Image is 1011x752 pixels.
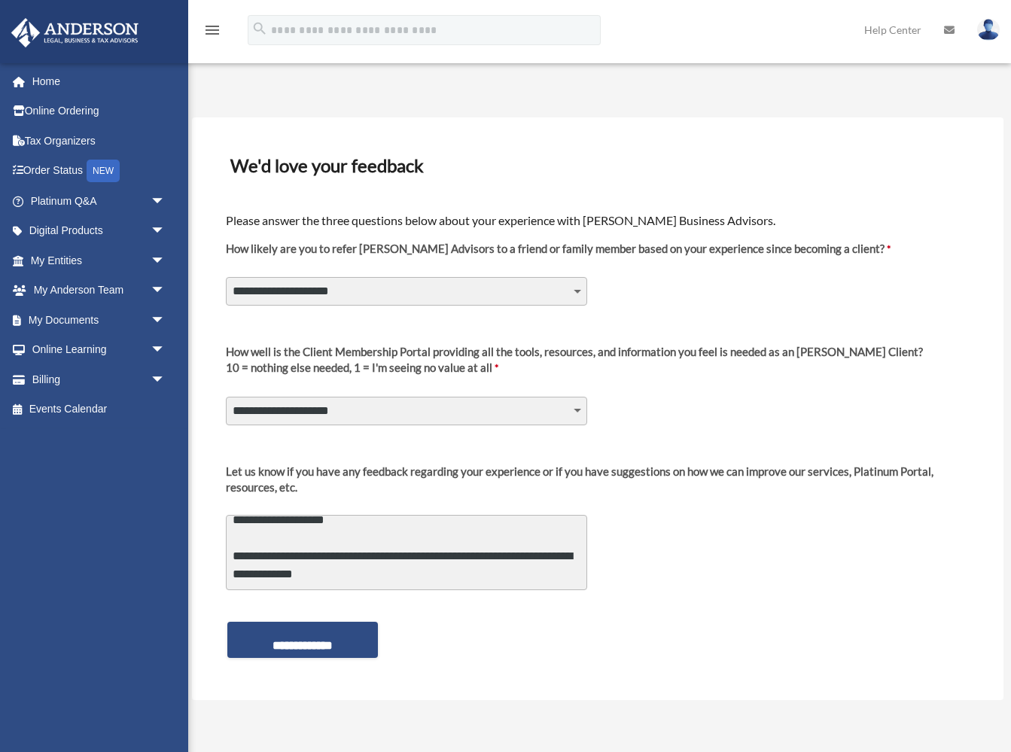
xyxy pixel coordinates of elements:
[151,305,181,336] span: arrow_drop_down
[11,364,188,394] a: Billingarrow_drop_down
[11,66,188,96] a: Home
[11,96,188,126] a: Online Ordering
[11,305,188,335] a: My Documentsarrow_drop_down
[11,335,188,365] a: Online Learningarrow_drop_down
[226,344,923,388] label: 10 = nothing else needed, 1 = I'm seeing no value at all
[226,344,923,360] div: How well is the Client Membership Portal providing all the tools, resources, and information you ...
[11,186,188,216] a: Platinum Q&Aarrow_drop_down
[203,21,221,39] i: menu
[203,26,221,39] a: menu
[7,18,143,47] img: Anderson Advisors Platinum Portal
[151,276,181,306] span: arrow_drop_down
[226,464,970,495] div: Let us know if you have any feedback regarding your experience or if you have suggestions on how ...
[226,241,891,269] label: How likely are you to refer [PERSON_NAME] Advisors to a friend or family member based on your exp...
[151,186,181,217] span: arrow_drop_down
[224,150,971,181] h3: We'd love your feedback
[11,126,188,156] a: Tax Organizers
[977,19,1000,41] img: User Pic
[87,160,120,182] div: NEW
[11,216,188,246] a: Digital Productsarrow_drop_down
[11,394,188,425] a: Events Calendar
[11,276,188,306] a: My Anderson Teamarrow_drop_down
[226,212,970,229] h4: Please answer the three questions below about your experience with [PERSON_NAME] Business Advisors.
[151,216,181,247] span: arrow_drop_down
[11,245,188,276] a: My Entitiesarrow_drop_down
[251,20,268,37] i: search
[151,364,181,395] span: arrow_drop_down
[11,156,188,187] a: Order StatusNEW
[151,245,181,276] span: arrow_drop_down
[151,335,181,366] span: arrow_drop_down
